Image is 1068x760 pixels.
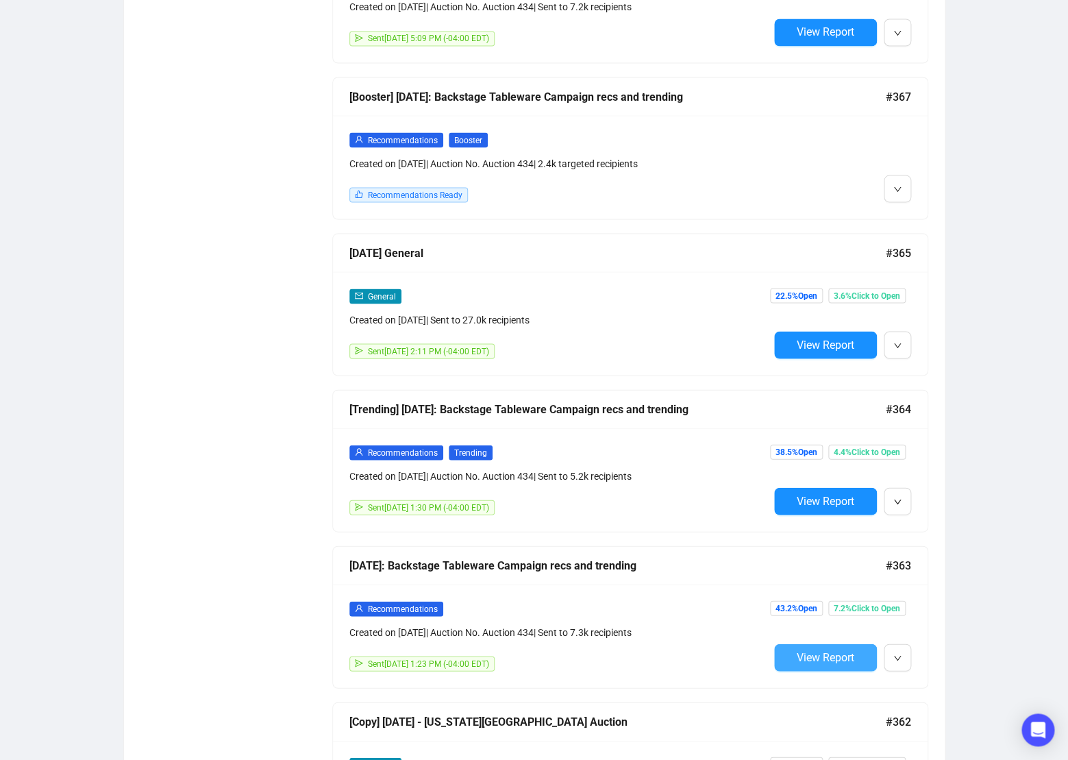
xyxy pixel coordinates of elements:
div: Created on [DATE] | Auction No. Auction 434 | 2.4k targeted recipients [349,156,769,171]
span: 43.2% Open [770,600,823,615]
span: Sent [DATE] 1:30 PM (-04:00 EDT) [368,502,489,512]
a: [Trending] [DATE]: Backstage Tableware Campaign recs and trending#364userRecommendationsTrendingC... [332,389,928,532]
span: #367 [886,88,911,105]
span: Recommendations Ready [368,190,462,199]
a: [DATE] General#365mailGeneralCreated on [DATE]| Sent to 27.0k recipientssendSent[DATE] 2:11 PM (-... [332,233,928,376]
span: Recommendations [368,135,438,145]
span: Trending [449,445,493,460]
span: user [355,448,363,456]
button: View Report [774,19,877,46]
span: View Report [797,338,854,351]
span: send [355,502,363,511]
span: Sent [DATE] 1:23 PM (-04:00 EDT) [368,659,489,668]
span: #364 [886,400,911,417]
div: Open Intercom Messenger [1021,713,1054,746]
span: down [893,29,902,37]
span: Booster [449,132,488,147]
span: 7.2% Click to Open [828,600,906,615]
span: View Report [797,494,854,507]
div: Created on [DATE] | Sent to 27.0k recipients [349,312,769,327]
span: send [355,659,363,667]
span: #365 [886,244,911,261]
div: [Copy] [DATE] - [US_STATE][GEOGRAPHIC_DATA] Auction [349,713,886,730]
span: 22.5% Open [770,288,823,303]
div: [DATE]: Backstage Tableware Campaign recs and trending [349,556,886,574]
span: down [893,185,902,193]
button: View Report [774,331,877,358]
div: [DATE] General [349,244,886,261]
div: Created on [DATE] | Auction No. Auction 434 | Sent to 7.3k recipients [349,624,769,639]
span: View Report [797,25,854,38]
span: user [355,604,363,612]
span: #363 [886,556,911,574]
span: 3.6% Click to Open [828,288,906,303]
span: Recommendations [368,604,438,613]
button: View Report [774,643,877,671]
span: View Report [797,650,854,663]
a: [Booster] [DATE]: Backstage Tableware Campaign recs and trending#367userRecommendationsBoosterCre... [332,77,928,219]
span: like [355,190,363,198]
div: Created on [DATE] | Auction No. Auction 434 | Sent to 5.2k recipients [349,468,769,483]
span: 4.4% Click to Open [828,444,906,459]
button: View Report [774,487,877,515]
span: #362 [886,713,911,730]
span: mail [355,291,363,299]
div: [Booster] [DATE]: Backstage Tableware Campaign recs and trending [349,88,886,105]
span: down [893,654,902,662]
span: send [355,346,363,354]
span: Sent [DATE] 5:09 PM (-04:00 EDT) [368,34,489,43]
span: Recommendations [368,448,438,457]
span: General [368,291,396,301]
span: user [355,135,363,143]
span: send [355,34,363,42]
span: down [893,498,902,506]
span: down [893,341,902,350]
span: 38.5% Open [770,444,823,459]
a: [DATE]: Backstage Tableware Campaign recs and trending#363userRecommendationsCreated on [DATE]| A... [332,546,928,688]
div: [Trending] [DATE]: Backstage Tableware Campaign recs and trending [349,400,886,417]
span: Sent [DATE] 2:11 PM (-04:00 EDT) [368,346,489,356]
